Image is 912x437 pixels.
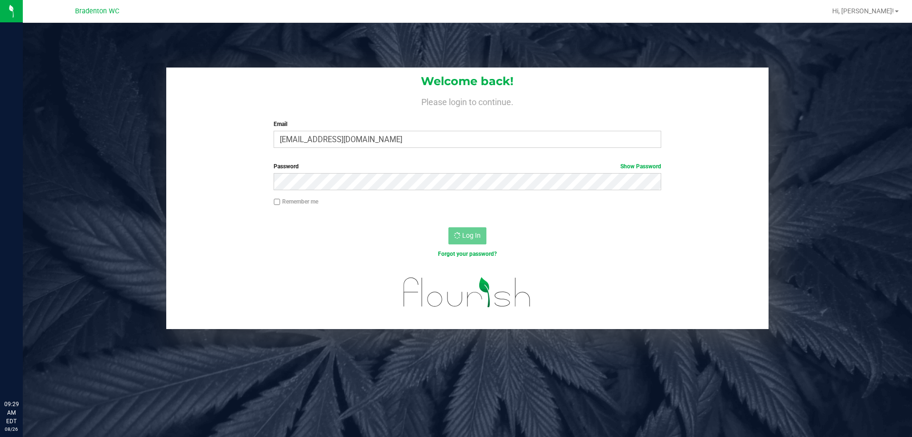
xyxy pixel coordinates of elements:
[620,163,661,170] a: Show Password
[4,426,19,433] p: 08/26
[75,7,119,15] span: Bradenton WC
[274,199,280,205] input: Remember me
[438,251,497,257] a: Forgot your password?
[274,120,661,128] label: Email
[166,75,769,87] h1: Welcome back!
[274,163,299,170] span: Password
[4,400,19,426] p: 09:29 AM EDT
[166,95,769,107] h4: Please login to continue.
[274,197,318,206] label: Remember me
[392,268,542,317] img: flourish_logo.svg
[462,232,481,239] span: Log In
[448,227,486,244] button: Log In
[832,7,894,15] span: Hi, [PERSON_NAME]!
